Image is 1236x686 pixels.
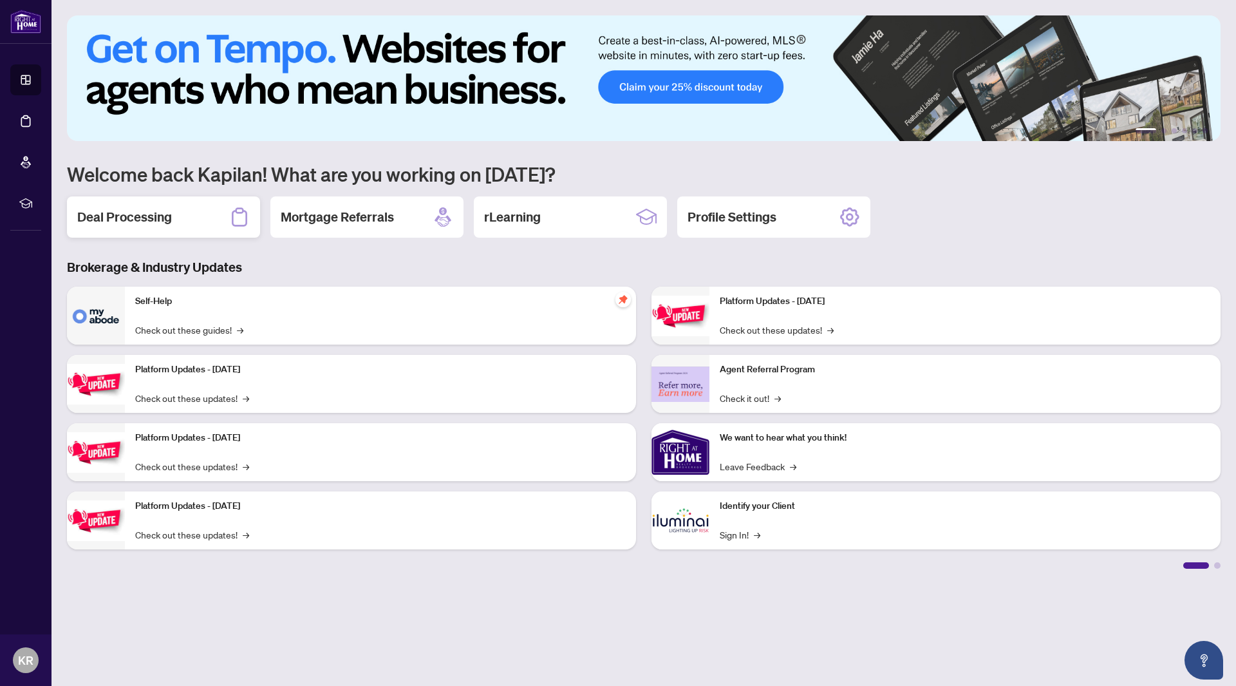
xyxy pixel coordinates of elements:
[237,323,243,337] span: →
[1184,641,1223,680] button: Open asap
[720,431,1210,445] p: We want to hear what you think!
[10,10,41,33] img: logo
[135,294,626,309] p: Self-Help
[67,15,1221,141] img: Slide 0
[1203,128,1208,133] button: 6
[67,500,125,541] img: Platform Updates - July 8, 2025
[281,208,394,226] h2: Mortgage Referrals
[720,528,760,542] a: Sign In!→
[651,296,709,336] img: Platform Updates - June 23, 2025
[18,651,33,669] span: KR
[688,208,776,226] h2: Profile Settings
[774,391,781,405] span: →
[720,459,796,473] a: Leave Feedback→
[67,364,125,405] img: Platform Updates - September 16, 2025
[484,208,541,226] h2: rLearning
[827,323,834,337] span: →
[720,323,834,337] a: Check out these updates!→
[243,528,249,542] span: →
[67,432,125,473] img: Platform Updates - July 21, 2025
[754,528,760,542] span: →
[135,528,249,542] a: Check out these updates!→
[67,287,125,345] img: Self-Help
[135,499,626,513] p: Platform Updates - [DATE]
[1161,128,1166,133] button: 2
[1192,128,1197,133] button: 5
[135,363,626,377] p: Platform Updates - [DATE]
[243,459,249,473] span: →
[135,459,249,473] a: Check out these updates!→
[135,391,249,405] a: Check out these updates!→
[67,258,1221,276] h3: Brokerage & Industry Updates
[615,292,631,307] span: pushpin
[651,491,709,549] img: Identify your Client
[135,323,243,337] a: Check out these guides!→
[77,208,172,226] h2: Deal Processing
[790,459,796,473] span: →
[720,294,1210,309] p: Platform Updates - [DATE]
[1182,128,1187,133] button: 4
[243,391,249,405] span: →
[1172,128,1177,133] button: 3
[135,431,626,445] p: Platform Updates - [DATE]
[720,363,1210,377] p: Agent Referral Program
[651,367,709,402] img: Agent Referral Program
[651,423,709,481] img: We want to hear what you think!
[1136,128,1156,133] button: 1
[67,162,1221,186] h1: Welcome back Kapilan! What are you working on [DATE]?
[720,499,1210,513] p: Identify your Client
[720,391,781,405] a: Check it out!→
